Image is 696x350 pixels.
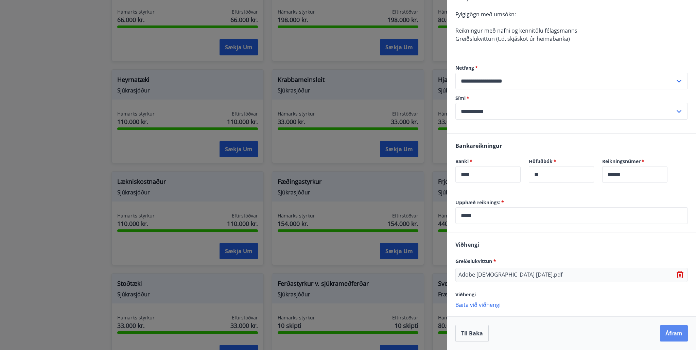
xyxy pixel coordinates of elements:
div: Upphæð reiknings: [455,207,688,224]
span: Viðhengi [455,241,479,248]
p: Bæta við viðhengi [455,301,688,308]
label: Reikningsnúmer [602,158,667,165]
span: Greiðslukvittun [455,258,496,264]
label: Upphæð reiknings: [455,199,688,206]
label: Sími [455,95,688,102]
span: Fylgigögn með umsókn: [455,11,516,18]
span: Bankareikningur [455,142,502,150]
span: Viðhengi [455,291,476,298]
button: Áfram [660,325,688,342]
span: Reikningur með nafni og kennitölu félagsmanns [455,27,577,34]
label: Höfuðbók [529,158,594,165]
label: Netfang [455,65,688,71]
label: Banki [455,158,521,165]
button: Til baka [455,325,489,342]
span: Greiðslukvittun (t.d. skjáskot úr heimabanka) [455,35,570,42]
p: Adobe [DEMOGRAPHIC_DATA] [DATE].pdf [458,271,562,279]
